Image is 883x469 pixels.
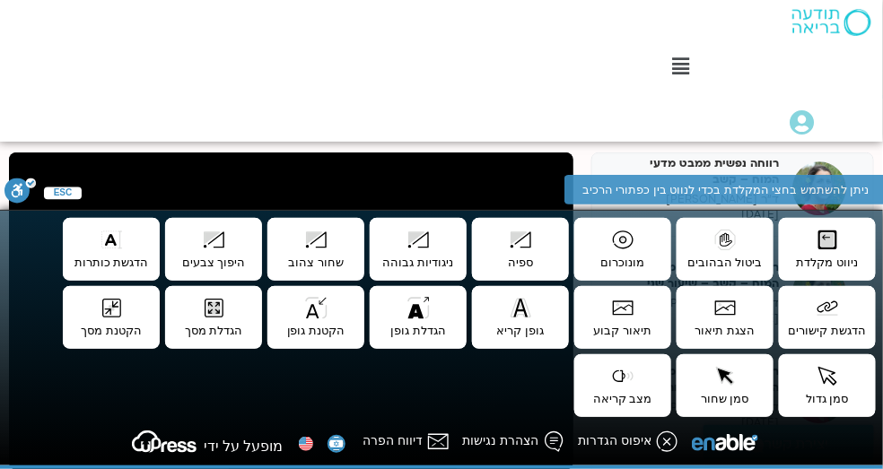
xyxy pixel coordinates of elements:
svg: uPress [132,430,197,453]
button: הדגשת כותרות [63,218,160,281]
button: ניגודיות גבוהה [370,218,467,281]
h5: רווחה נפשית ממבט מדעי המוח – קשב [619,155,779,187]
button: ספיה [472,218,569,281]
button: סמן שחור [677,354,774,417]
a: Enable Website [690,440,760,459]
button: הקטנת מסך [63,286,160,349]
span: דיווח הפרה [363,433,428,447]
span: איפוס הגדרות [578,433,656,447]
a: מופעל על ידי [123,437,285,456]
button: ביטול הבהובים [677,218,774,281]
button: שחור צהוב [267,218,364,281]
button: ניווט מקלדת [779,218,876,281]
button: מצב קריאה [574,354,671,417]
button: סרגל נגישות [4,178,36,211]
span: הצהרת נגישות [462,433,543,447]
button: מונוכרום [574,218,671,281]
button: הצהרת נגישות [460,429,567,459]
img: תודעה בריאה [792,9,871,36]
button: הגדלת גופן [370,286,467,349]
button: הדגשת קישורים [779,286,876,349]
button: דיווח הפרה [362,429,452,459]
button: היפוך צבעים [165,218,262,281]
button: הקטנת גופן [267,286,364,349]
img: רווחה נפשית ממבט מדעי המוח – קשב [792,161,846,215]
button: סמן גדול [779,354,876,417]
button: גופן קריא [472,286,569,349]
button: הצגת תיאור [677,286,774,349]
button: תיאור קבוע [574,286,671,349]
button: איפוס הגדרות [576,429,680,459]
p: [DATE] [619,207,779,222]
button: הגדלת מסך [165,286,262,349]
